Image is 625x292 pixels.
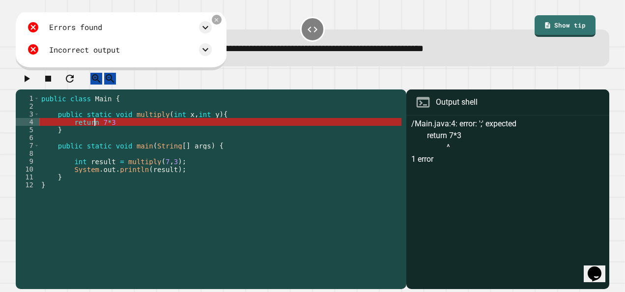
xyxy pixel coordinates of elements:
[16,94,40,102] div: 1
[16,173,40,181] div: 11
[535,15,596,36] a: Show tip
[436,96,478,108] div: Output shell
[584,253,615,282] iframe: chat widget
[16,165,40,173] div: 10
[16,126,40,134] div: 5
[16,110,40,118] div: 3
[16,118,40,126] div: 4
[34,142,39,149] span: Toggle code folding, rows 7 through 11
[16,157,40,165] div: 9
[16,134,40,142] div: 6
[16,142,40,149] div: 7
[49,22,102,33] div: Errors found
[16,102,40,110] div: 2
[34,110,39,118] span: Toggle code folding, rows 3 through 5
[49,44,120,56] div: Incorrect output
[16,149,40,157] div: 8
[16,181,40,189] div: 12
[34,94,39,102] span: Toggle code folding, rows 1 through 12
[411,118,604,289] div: /Main.java:4: error: ';' expected return 7*3 ^ 1 error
